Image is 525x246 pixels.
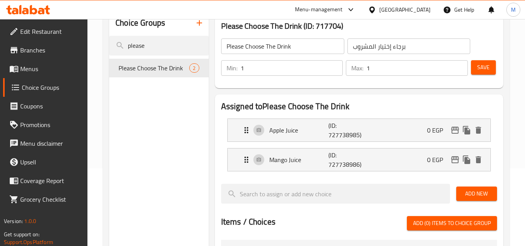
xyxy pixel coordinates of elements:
span: M [511,5,516,14]
a: Grocery Checklist [3,190,88,209]
p: Min: [227,63,237,73]
input: search [109,36,208,56]
span: Version: [4,216,23,226]
button: duplicate [461,124,473,136]
button: Add (0) items to choice group [407,216,497,230]
span: Get support on: [4,229,40,239]
button: Save [471,60,496,75]
h2: Items / Choices [221,216,276,228]
div: Expand [228,119,490,141]
span: Upsell [20,157,82,167]
div: Please Choose The Drink2 [109,59,208,77]
span: 2 [190,65,199,72]
p: (ID: 727738986) [328,150,368,169]
span: Coverage Report [20,176,82,185]
li: Expand [221,115,497,145]
button: Add New [456,187,497,201]
span: Coupons [20,101,82,111]
button: duplicate [461,154,473,166]
a: Upsell [3,153,88,171]
span: Choice Groups [22,83,82,92]
li: Expand [221,145,497,174]
h2: Choice Groups [115,17,165,29]
span: 1.0.0 [24,216,36,226]
span: Grocery Checklist [20,195,82,204]
div: Menu-management [295,5,343,14]
p: Apple Juice [269,126,329,135]
div: [GEOGRAPHIC_DATA] [379,5,431,14]
a: Menu disclaimer [3,134,88,153]
button: edit [449,124,461,136]
p: 0 EGP [427,126,449,135]
h3: Please Choose The Drink (ID: 717704) [221,20,497,32]
span: Save [477,63,490,72]
button: delete [473,154,484,166]
p: (ID: 727738985) [328,121,368,140]
span: Please Choose The Drink [119,63,189,73]
button: edit [449,154,461,166]
span: Edit Restaurant [20,27,82,36]
button: delete [473,124,484,136]
a: Edit Restaurant [3,22,88,41]
p: Max: [351,63,363,73]
a: Menus [3,59,88,78]
p: Mango Juice [269,155,329,164]
span: Branches [20,45,82,55]
a: Promotions [3,115,88,134]
a: Branches [3,41,88,59]
a: Choice Groups [3,78,88,97]
span: Add New [462,189,491,199]
p: 0 EGP [427,155,449,164]
span: Promotions [20,120,82,129]
span: Menus [20,64,82,73]
span: Menu disclaimer [20,139,82,148]
a: Coverage Report [3,171,88,190]
h2: Assigned to Please Choose The Drink [221,101,497,112]
input: search [221,184,450,204]
span: Add (0) items to choice group [413,218,491,228]
a: Coupons [3,97,88,115]
div: Expand [228,148,490,171]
